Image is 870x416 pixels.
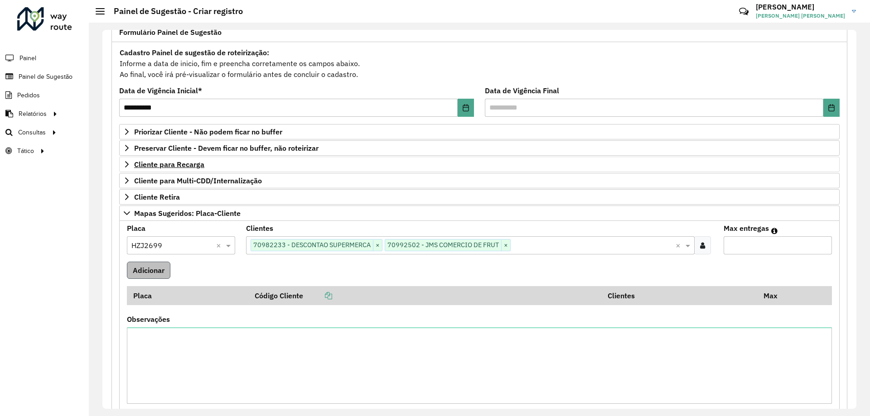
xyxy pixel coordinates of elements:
a: Priorizar Cliente - Não podem ficar no buffer [119,124,840,139]
span: [PERSON_NAME] [PERSON_NAME] [756,12,845,20]
span: 70982233 - DESCONTAO SUPERMERCA [251,239,373,250]
strong: Cadastro Painel de sugestão de roteirização: [120,48,269,57]
a: Mapas Sugeridos: Placa-Cliente [119,206,840,221]
em: Máximo de clientes que serão colocados na mesma rota com os clientes informados [771,227,778,234]
span: Painel de Sugestão [19,72,72,81]
label: Placa [127,223,145,234]
a: Copiar [303,291,332,300]
button: Choose Date [458,99,474,117]
a: Cliente para Recarga [119,157,840,172]
h2: Painel de Sugestão - Criar registro [105,6,243,16]
span: × [501,240,510,251]
span: Painel [19,53,36,63]
th: Código Cliente [249,286,602,305]
span: Clear all [216,240,224,251]
span: Consultas [18,128,46,137]
button: Adicionar [127,262,170,279]
span: Relatórios [19,109,47,119]
label: Max entregas [724,223,769,234]
div: Informe a data de inicio, fim e preencha corretamente os campos abaixo. Ao final, você irá pré-vi... [119,47,840,80]
button: Choose Date [823,99,840,117]
span: Preservar Cliente - Devem ficar no buffer, não roteirizar [134,144,319,152]
span: Tático [17,146,34,156]
span: Cliente para Recarga [134,161,204,168]
span: × [373,240,382,251]
span: Formulário Painel de Sugestão [119,29,222,36]
span: Pedidos [17,91,40,100]
label: Clientes [246,223,273,234]
th: Clientes [602,286,757,305]
a: Cliente para Multi-CDD/Internalização [119,173,840,188]
div: Mapas Sugeridos: Placa-Cliente [119,221,840,416]
span: Cliente Retira [134,193,180,201]
a: Preservar Cliente - Devem ficar no buffer, não roteirizar [119,140,840,156]
label: Observações [127,314,170,325]
th: Placa [127,286,249,305]
h3: [PERSON_NAME] [756,3,845,11]
label: Data de Vigência Inicial [119,85,202,96]
span: Cliente para Multi-CDD/Internalização [134,177,262,184]
span: Priorizar Cliente - Não podem ficar no buffer [134,128,282,135]
label: Data de Vigência Final [485,85,559,96]
span: 70992502 - JMS COMERCIO DE FRUT [385,239,501,250]
a: Cliente Retira [119,189,840,205]
a: Contato Rápido [734,2,754,21]
span: Mapas Sugeridos: Placa-Cliente [134,210,241,217]
th: Max [757,286,793,305]
span: Clear all [676,240,683,251]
